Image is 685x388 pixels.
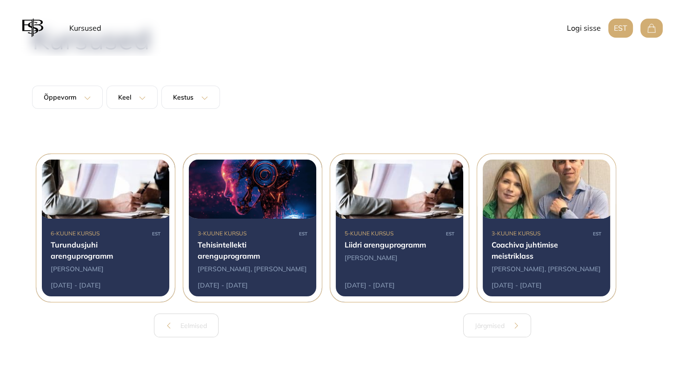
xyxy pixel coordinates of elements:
[106,86,158,109] button: Keel
[477,154,616,302] a: Pildil on EBSi Coachiva juhtimise meistriklassi läbiviijad Merle Viirmaa ja Kiur Lootus3-kuune ku...
[161,86,220,109] button: Kestus
[173,94,193,101] span: Kestus
[330,154,469,302] a: Liidri arenguprogramm5-kuune kursusESTLiidri arenguprogramm[PERSON_NAME][DATE] - [DATE]
[66,19,105,37] a: Kursused
[32,86,103,109] button: Õppevorm
[118,94,131,101] span: Keel
[22,17,43,39] img: EBS logo
[183,154,322,302] a: Futuristlik tehisintellekti robot – AI ja kõrgtehnoloogia kujutis3-kuune kursusESTTehisintellekti...
[36,154,175,302] a: Liidri arenguprogramm6-kuune kursusESTTurundusjuhi arenguprogramm[PERSON_NAME][DATE] - [DATE]
[567,19,601,38] button: Logi sisse
[32,22,653,56] h1: Kursused
[463,314,531,337] button: Järgmised
[608,19,633,38] button: EST
[44,94,76,101] span: Õppevorm
[154,314,219,337] button: Eelmised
